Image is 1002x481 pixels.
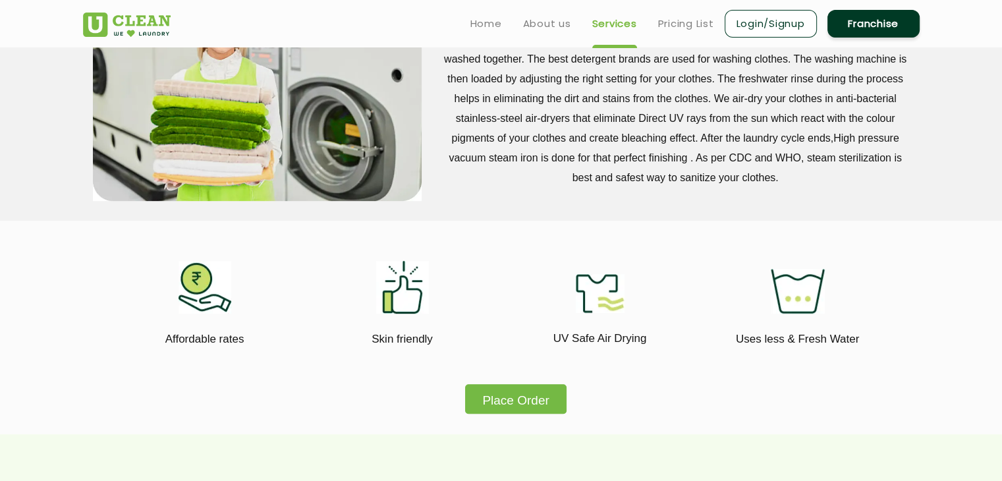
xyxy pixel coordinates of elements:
a: Pricing List [658,16,714,32]
button: Place Order [465,384,566,414]
a: Login/Signup [725,10,817,38]
img: skin_friendly_11zon.webp [376,261,429,314]
img: affordable_rates_11zon.webp [179,261,231,314]
p: Affordable rates [116,330,294,348]
p: UV Safe Air Drying [511,329,689,347]
p: Skin friendly [314,330,491,348]
p: The laundry process at UClean begins by sorting the clothes. After sorting, similar clothes are w... [441,30,910,188]
a: Home [470,16,502,32]
img: UClean Laundry and Dry Cleaning [83,13,171,37]
p: Uses less & Fresh Water [709,330,887,348]
a: Franchise [827,10,920,38]
img: uv_safe_air_drying_11zon.webp [576,274,625,313]
img: uses_less_fresh_water_11zon.webp [771,269,825,314]
a: Services [592,16,637,32]
a: About us [523,16,571,32]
